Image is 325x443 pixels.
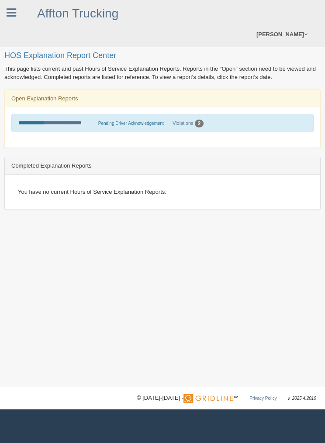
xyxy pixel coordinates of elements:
div: You have no current Hours of Service Explanation Reports. [11,181,314,203]
a: [PERSON_NAME] [252,22,312,47]
a: Violations [173,120,194,126]
div: Open Explanation Reports [5,90,320,107]
a: Affton Trucking [37,7,118,20]
span: v. 2025.4.2019 [288,396,316,401]
span: Pending Driver Acknowledgement [98,121,164,126]
div: Completed Explanation Reports [5,157,320,175]
a: Privacy Policy [249,396,277,401]
img: Gridline [183,394,233,403]
div: © [DATE]-[DATE] - ™ [137,394,316,403]
div: 2 [195,120,204,127]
